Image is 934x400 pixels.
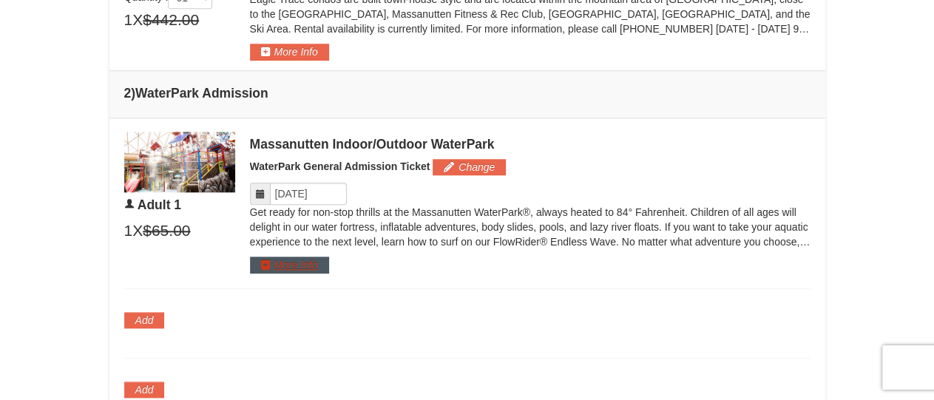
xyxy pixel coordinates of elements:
button: Change [433,159,506,175]
span: $65.00 [143,220,190,242]
button: Add [124,312,165,328]
button: More Info [250,44,329,60]
span: Adult 1 [138,197,181,212]
p: Get ready for non-stop thrills at the Massanutten WaterPark®, always heated to 84° Fahrenheit. Ch... [250,205,811,249]
img: 6619917-1403-22d2226d.jpg [124,132,235,192]
span: WaterPark General Admission Ticket [250,160,430,172]
button: Add [124,382,165,398]
span: ) [131,86,135,101]
div: Massanutten Indoor/Outdoor WaterPark [250,137,811,152]
span: X [132,220,143,242]
button: More Info [250,257,329,273]
span: X [132,9,143,31]
span: 1 [124,9,133,31]
span: $442.00 [143,9,199,31]
h4: 2 WaterPark Admission [124,86,811,101]
span: 1 [124,220,133,242]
